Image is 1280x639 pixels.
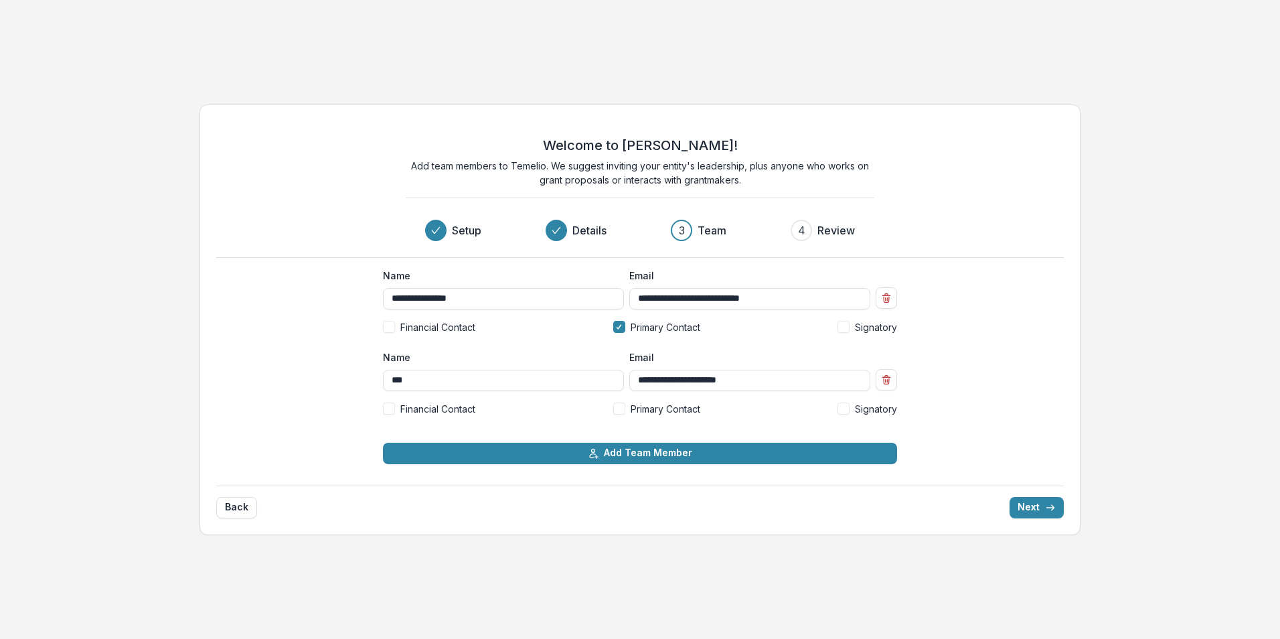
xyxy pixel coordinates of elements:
h2: Welcome to [PERSON_NAME]! [543,137,738,153]
button: Next [1010,497,1064,518]
button: Back [216,497,257,518]
label: Email [629,269,862,283]
span: Primary Contact [631,402,700,416]
p: Add team members to Temelio. We suggest inviting your entity's leadership, plus anyone who works ... [406,159,874,187]
h3: Team [698,222,726,238]
label: Name [383,269,616,283]
span: Primary Contact [631,320,700,334]
span: Financial Contact [400,320,475,334]
div: 4 [798,222,805,238]
button: Remove team member [876,369,897,390]
button: Add Team Member [383,443,897,464]
span: Signatory [855,402,897,416]
div: Progress [425,220,855,241]
span: Financial Contact [400,402,475,416]
span: Signatory [855,320,897,334]
h3: Review [817,222,855,238]
label: Name [383,350,616,364]
label: Email [629,350,862,364]
h3: Details [572,222,607,238]
h3: Setup [452,222,481,238]
button: Remove team member [876,287,897,309]
div: 3 [679,222,685,238]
